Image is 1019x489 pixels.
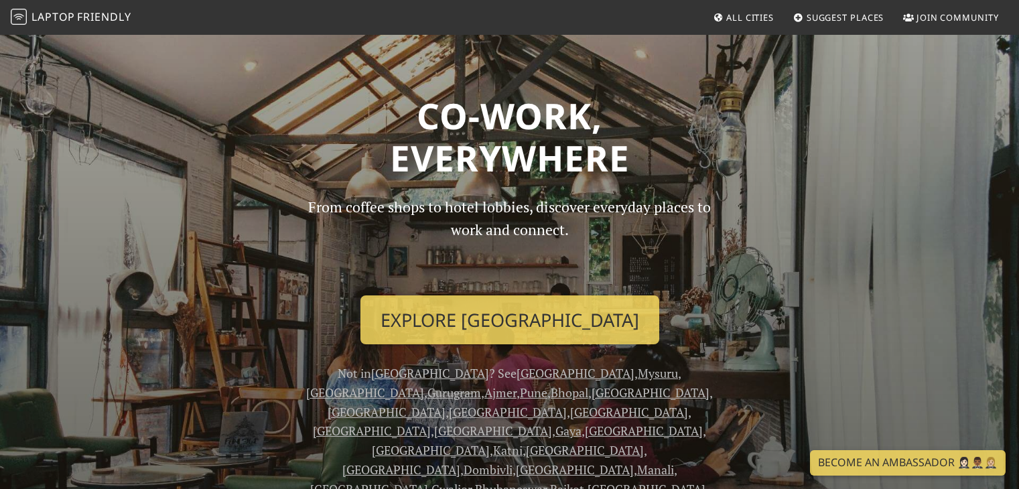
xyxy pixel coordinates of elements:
[297,196,723,285] p: From coffee shops to hotel lobbies, discover everyday places to work and connect.
[592,385,709,401] a: [GEOGRAPHIC_DATA]
[464,462,513,478] a: Dombivli
[638,365,678,381] a: Mysuru
[11,9,27,25] img: LaptopFriendly
[916,11,999,23] span: Join Community
[637,462,674,478] a: Manali
[306,385,424,401] a: [GEOGRAPHIC_DATA]
[342,462,460,478] a: [GEOGRAPHIC_DATA]
[570,404,688,420] a: [GEOGRAPHIC_DATA]
[551,385,588,401] a: Bhopal
[77,9,131,24] span: Friendly
[807,11,884,23] span: Suggest Places
[788,5,890,29] a: Suggest Places
[726,11,774,23] span: All Cities
[517,365,634,381] a: [GEOGRAPHIC_DATA]
[484,385,517,401] a: Ajmer
[371,365,489,381] a: [GEOGRAPHIC_DATA]
[449,404,567,420] a: [GEOGRAPHIC_DATA]
[585,423,703,439] a: [GEOGRAPHIC_DATA]
[810,450,1006,476] a: Become an Ambassador 🤵🏻‍♀️🤵🏾‍♂️🤵🏼‍♀️
[76,94,944,180] h1: Co-work, Everywhere
[898,5,1004,29] a: Join Community
[372,442,490,458] a: [GEOGRAPHIC_DATA]
[434,423,552,439] a: [GEOGRAPHIC_DATA]
[526,442,644,458] a: [GEOGRAPHIC_DATA]
[31,9,75,24] span: Laptop
[493,442,523,458] a: Katni
[555,423,582,439] a: Gaya
[313,423,431,439] a: [GEOGRAPHIC_DATA]
[707,5,779,29] a: All Cities
[360,295,659,345] a: Explore [GEOGRAPHIC_DATA]
[516,462,634,478] a: [GEOGRAPHIC_DATA]
[11,6,131,29] a: LaptopFriendly LaptopFriendly
[520,385,547,401] a: Pune
[427,385,481,401] a: Gurugram
[328,404,446,420] a: [GEOGRAPHIC_DATA]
